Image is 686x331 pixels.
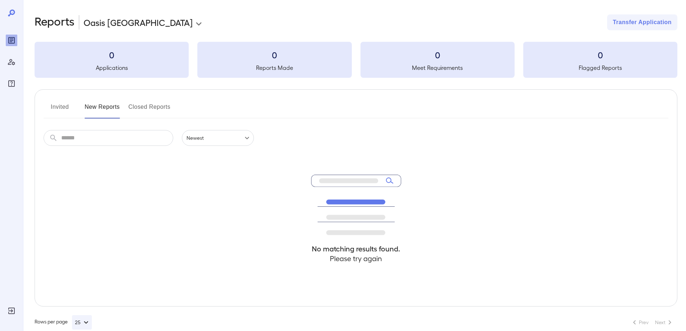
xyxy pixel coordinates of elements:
[360,63,515,72] h5: Meet Requirements
[6,35,17,46] div: Reports
[85,101,120,118] button: New Reports
[129,101,171,118] button: Closed Reports
[523,49,677,61] h3: 0
[35,315,92,330] div: Rows per page
[6,305,17,317] div: Log Out
[6,56,17,68] div: Manage Users
[35,42,677,78] summary: 0Applications0Reports Made0Meet Requirements0Flagged Reports
[607,14,677,30] button: Transfer Application
[35,49,189,61] h3: 0
[35,14,75,30] h2: Reports
[197,49,351,61] h3: 0
[72,315,92,330] button: 25
[44,101,76,118] button: Invited
[311,254,401,263] h4: Please try again
[523,63,677,72] h5: Flagged Reports
[360,49,515,61] h3: 0
[311,244,401,254] h4: No matching results found.
[6,78,17,89] div: FAQ
[197,63,351,72] h5: Reports Made
[627,317,677,328] nav: pagination navigation
[182,130,254,146] div: Newest
[35,63,189,72] h5: Applications
[84,17,193,28] p: Oasis [GEOGRAPHIC_DATA]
